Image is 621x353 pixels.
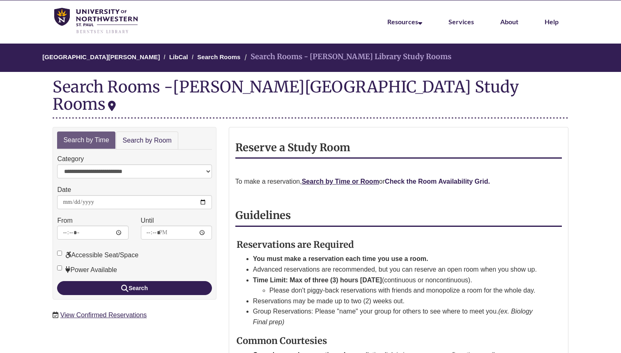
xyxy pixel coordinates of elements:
[237,335,327,346] strong: Common Courtesies
[269,285,542,296] li: Please don't piggy-back reservations with friends and monopolize a room for the whole day.
[53,78,568,118] div: Search Rooms -
[235,141,350,154] strong: Reserve a Study Room
[385,178,490,185] a: Check the Room Availability Grid.
[57,265,117,275] label: Power Available
[57,215,72,226] label: From
[545,18,559,25] a: Help
[253,264,542,275] li: Advanced reservations are recommended, but you can reserve an open room when you show up.
[57,251,62,256] input: Accessible Seat/Space
[235,176,562,187] p: To make a reservation, or
[57,250,138,261] label: Accessible Seat/Space
[302,178,379,185] a: Search by Time or Room
[169,53,188,60] a: LibCal
[253,306,542,327] li: Group Reservations: Please "name" your group for others to see where to meet you.
[237,239,354,250] strong: Reservations are Required
[57,185,71,195] label: Date
[253,277,382,284] strong: Time Limit: Max of three (3) hours [DATE]
[53,77,519,114] div: [PERSON_NAME][GEOGRAPHIC_DATA] Study Rooms
[197,53,240,60] a: Search Rooms
[253,275,542,296] li: (continuous or noncontinuous).
[57,132,115,149] a: Search by Time
[253,296,542,307] li: Reservations may be made up to two (2) weeks out.
[242,51,451,63] li: Search Rooms - [PERSON_NAME] Library Study Rooms
[57,265,62,270] input: Power Available
[448,18,474,25] a: Services
[60,311,147,318] a: View Confirmed Reservations
[235,209,291,222] strong: Guidelines
[116,132,178,150] a: Search by Room
[141,215,154,226] label: Until
[42,53,160,60] a: [GEOGRAPHIC_DATA][PERSON_NAME]
[54,8,138,34] img: UNWSP Library Logo
[253,255,428,262] strong: You must make a reservation each time you use a room.
[53,44,568,72] nav: Breadcrumb
[387,18,422,25] a: Resources
[253,308,533,325] em: (ex. Biology Final prep)
[57,154,84,164] label: Category
[500,18,518,25] a: About
[57,281,212,295] button: Search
